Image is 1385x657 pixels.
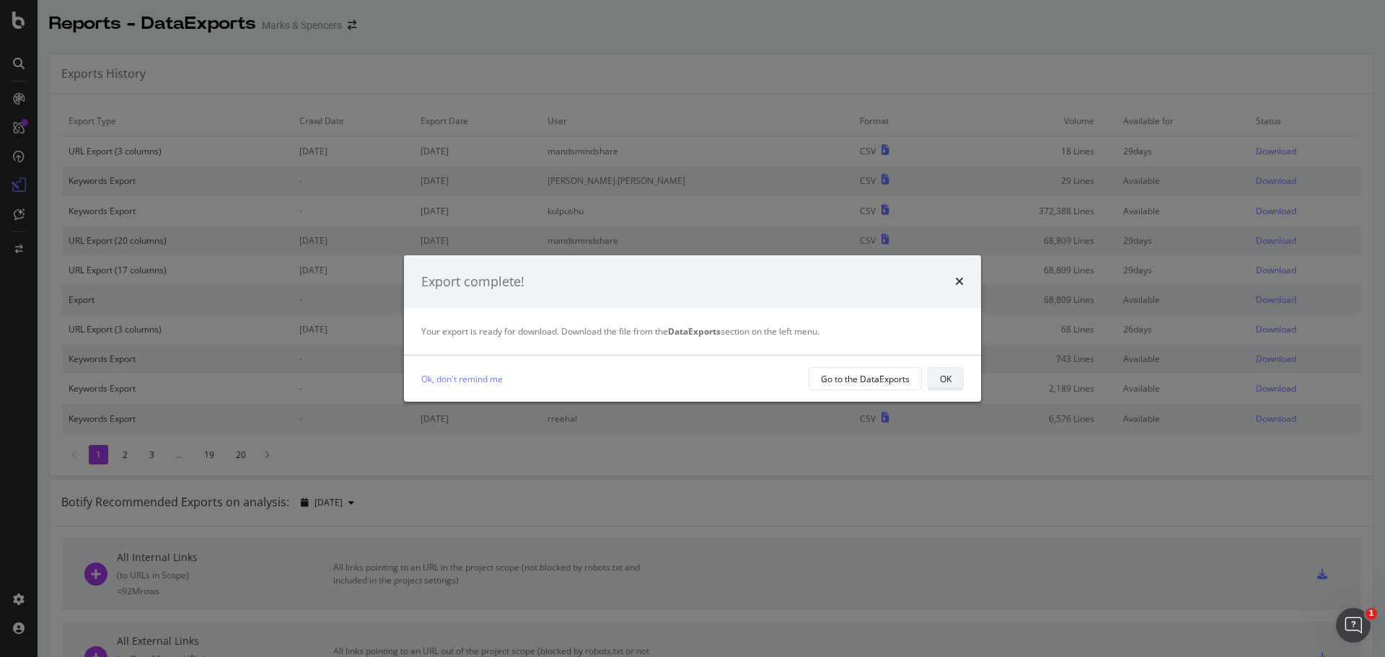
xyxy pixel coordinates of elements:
div: times [955,273,964,291]
div: Export complete! [421,273,524,291]
span: section on the left menu. [668,325,819,338]
button: Go to the DataExports [809,367,922,390]
div: Your export is ready for download. Download the file from the [421,325,964,338]
button: OK [928,367,964,390]
a: Ok, don't remind me [421,371,503,387]
div: modal [404,255,981,402]
iframe: Intercom live chat [1336,608,1371,643]
div: OK [940,373,951,385]
div: Go to the DataExports [821,373,910,385]
strong: DataExports [668,325,721,338]
span: 1 [1366,608,1377,619]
